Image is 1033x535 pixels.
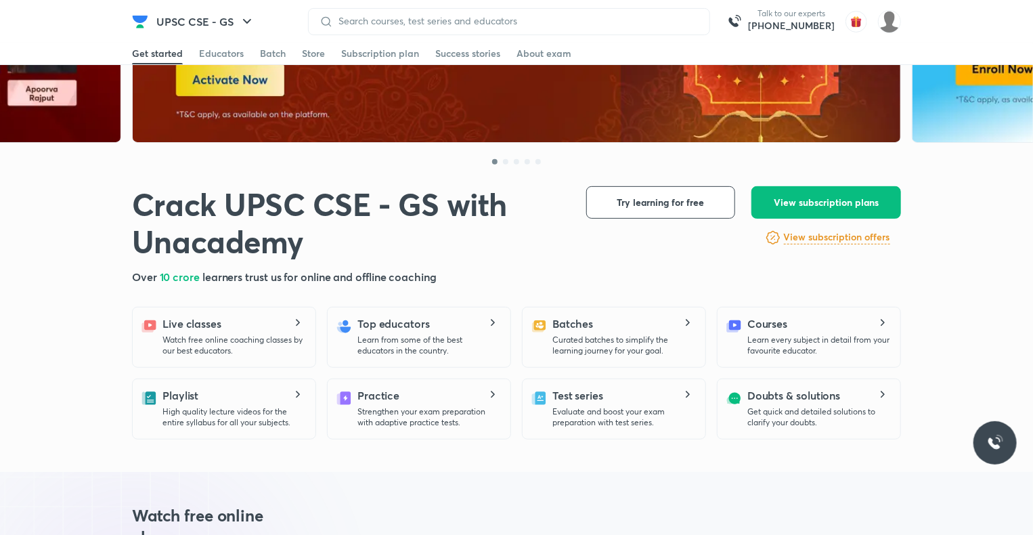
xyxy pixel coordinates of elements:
button: UPSC CSE - GS [148,8,263,35]
input: Search courses, test series and educators [333,16,699,26]
span: View subscription plans [774,196,879,209]
a: Get started [132,43,183,64]
p: Watch free online coaching classes by our best educators. [162,335,305,356]
p: Talk to our experts [748,8,835,19]
div: Success stories [435,47,500,60]
a: Educators [199,43,244,64]
p: Evaluate and boost your exam preparation with test series. [552,406,695,428]
h5: Batches [552,316,593,332]
a: About exam [516,43,571,64]
a: Subscription plan [341,43,419,64]
a: Success stories [435,43,500,64]
img: ABHISHEK KUMAR [878,10,901,33]
p: Learn from some of the best educators in the country. [357,335,500,356]
span: Try learning for free [617,196,705,209]
span: 10 crore [160,270,202,284]
p: Strengthen your exam preparation with adaptive practice tests. [357,406,500,428]
a: Batch [260,43,286,64]
div: Educators [199,47,244,60]
img: ttu [987,435,1003,451]
p: Learn every subject in detail from your favourite educator. [747,335,889,356]
span: learners trust us for online and offline coaching [202,270,437,284]
h6: View subscription offers [784,230,890,244]
a: [PHONE_NUMBER] [748,19,835,33]
p: Get quick and detailed solutions to clarify your doubts. [747,406,889,428]
h5: Top educators [357,316,430,332]
h5: Courses [747,316,787,332]
img: Company Logo [132,14,148,30]
p: Curated batches to simplify the learning journey for your goal. [552,335,695,356]
p: High quality lecture videos for the entire syllabus for all your subjects. [162,406,305,428]
h5: Practice [357,387,399,404]
img: call-us [721,8,748,35]
div: Store [302,47,325,60]
h5: Doubts & solutions [747,387,841,404]
span: Over [132,270,160,284]
div: Get started [132,47,183,60]
a: View subscription offers [784,230,890,246]
h5: Live classes [162,316,221,332]
div: Batch [260,47,286,60]
div: About exam [516,47,571,60]
h5: Test series [552,387,603,404]
div: Subscription plan [341,47,419,60]
h5: Playlist [162,387,198,404]
a: Store [302,43,325,64]
img: avatar [845,11,867,33]
button: View subscription plans [751,186,901,219]
h1: Crack UPSC CSE - GS with Unacademy [132,186,565,261]
button: Try learning for free [586,186,735,219]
